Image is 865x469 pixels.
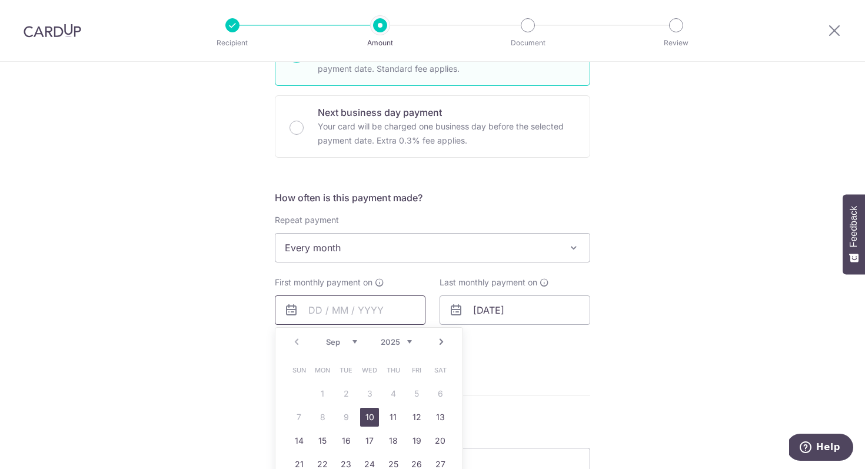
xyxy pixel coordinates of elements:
p: Your card will be charged three business days before the selected payment date. Standard fee appl... [318,48,575,76]
p: Your card will be charged one business day before the selected payment date. Extra 0.3% fee applies. [318,119,575,148]
a: 12 [407,408,426,427]
label: Repeat payment [275,214,339,226]
a: 18 [384,431,402,450]
a: 15 [313,431,332,450]
a: 16 [337,431,355,450]
p: Review [633,37,720,49]
a: 14 [290,431,308,450]
span: Thursday [384,361,402,380]
iframe: Opens a widget where you can find more information [789,434,853,463]
img: CardUp [24,24,81,38]
button: Feedback - Show survey [843,194,865,274]
a: 10 [360,408,379,427]
p: Amount [337,37,424,49]
a: 11 [384,408,402,427]
span: Tuesday [337,361,355,380]
input: DD / MM / YYYY [275,295,425,325]
span: Sunday [290,361,308,380]
span: Monday [313,361,332,380]
span: Last monthly payment on [440,277,537,288]
span: Friday [407,361,426,380]
a: 19 [407,431,426,450]
p: Next business day payment [318,105,575,119]
span: Wednesday [360,361,379,380]
span: Saturday [431,361,450,380]
h5: How often is this payment made? [275,191,590,205]
p: Recipient [189,37,276,49]
p: Document [484,37,571,49]
span: Every month [275,233,590,262]
span: Feedback [849,206,859,247]
a: 17 [360,431,379,450]
a: Next [434,335,448,349]
span: Every month [275,234,590,262]
span: First monthly payment on [275,277,372,288]
a: 20 [431,431,450,450]
input: DD / MM / YYYY [440,295,590,325]
a: 13 [431,408,450,427]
